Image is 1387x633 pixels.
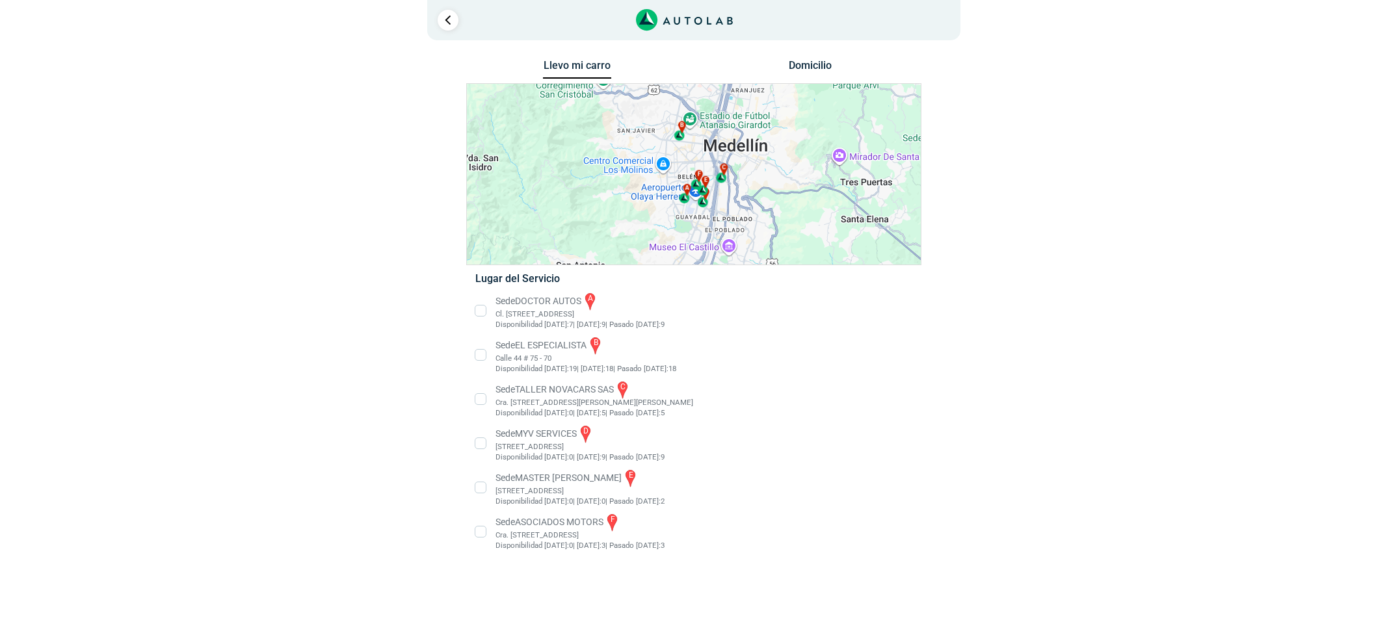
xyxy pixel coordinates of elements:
span: c [722,163,726,172]
span: b [680,121,683,130]
span: d [703,188,707,197]
button: Llevo mi carro [543,59,611,79]
a: Link al sitio de autolab [636,13,733,25]
span: f [697,170,700,179]
button: Domicilio [776,59,844,78]
span: a [685,184,689,193]
span: e [704,176,707,185]
a: Ir al paso anterior [438,10,458,31]
h5: Lugar del Servicio [475,272,912,285]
